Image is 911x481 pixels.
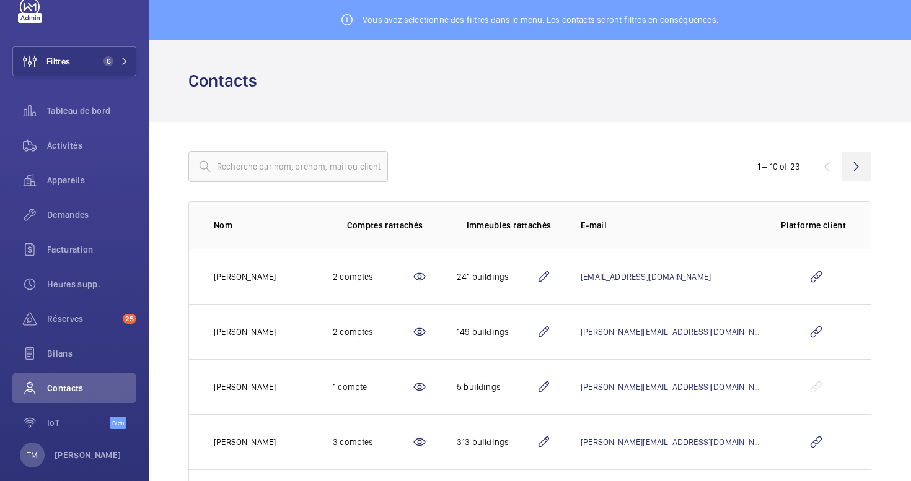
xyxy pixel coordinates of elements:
[347,219,423,232] p: Comptes rattachés
[333,271,412,283] div: 2 comptes
[55,449,121,461] p: [PERSON_NAME]
[457,436,536,448] div: 313 buildings
[47,278,136,290] span: Heures supp.
[581,382,773,392] a: [PERSON_NAME][EMAIL_ADDRESS][DOMAIN_NAME]
[47,105,136,117] span: Tableau de bord
[47,243,136,256] span: Facturation
[467,219,552,232] p: Immeubles rattachés
[123,314,136,324] span: 25
[188,69,265,92] h1: Contacts
[214,436,276,448] p: [PERSON_NAME]
[47,209,136,221] span: Demandes
[581,272,711,282] a: [EMAIL_ADDRESS][DOMAIN_NAME]
[781,219,846,232] p: Platforme client
[46,55,70,67] span: Filtres
[103,56,113,66] span: 6
[581,327,773,337] a: [PERSON_NAME][EMAIL_ADDRESS][DOMAIN_NAME]
[47,139,136,152] span: Activités
[214,381,276,393] p: [PERSON_NAME]
[110,417,126,429] span: Beta
[333,436,412,448] div: 3 comptes
[457,271,536,283] div: 241 buildings
[47,174,136,186] span: Appareils
[214,271,276,283] p: [PERSON_NAME]
[27,449,38,461] p: TM
[457,381,536,393] div: 5 buildings
[581,437,773,447] a: [PERSON_NAME][EMAIL_ADDRESS][DOMAIN_NAME]
[214,219,313,232] p: Nom
[47,382,136,394] span: Contacts
[457,326,536,338] div: 149 buildings
[47,417,110,429] span: IoT
[333,381,412,393] div: 1 compte
[12,46,136,76] button: Filtres6
[47,313,118,325] span: Réserves
[47,347,136,360] span: Bilans
[333,326,412,338] div: 2 comptes
[581,219,761,232] p: E-mail
[188,151,388,182] input: Recherche par nom, prénom, mail ou client
[757,160,800,173] div: 1 – 10 of 23
[214,326,276,338] p: [PERSON_NAME]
